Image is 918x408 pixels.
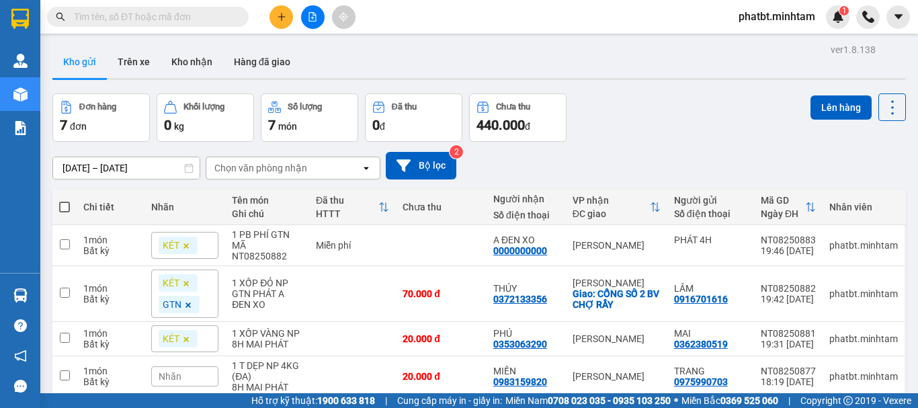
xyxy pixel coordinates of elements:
[496,102,530,112] div: Chưa thu
[261,93,358,142] button: Số lượng7món
[268,117,276,133] span: 7
[232,382,302,393] div: 8H MAI PHÁT
[843,396,853,405] span: copyright
[232,360,302,382] div: 1 T DẸP NP 4KG (ĐA)
[493,376,547,387] div: 0983159820
[79,102,116,112] div: Đơn hàng
[829,371,898,382] div: phatbt.minhtam
[223,46,301,78] button: Hàng đã giao
[493,245,547,256] div: 0000000000
[728,8,826,25] span: phatbt.minhtam
[183,102,224,112] div: Khối lượng
[493,339,547,350] div: 0353063290
[829,333,898,344] div: phatbt.minhtam
[83,235,138,245] div: 1 món
[14,319,27,332] span: question-circle
[674,339,728,350] div: 0362380519
[14,350,27,362] span: notification
[157,93,254,142] button: Khối lượng0kg
[309,190,396,225] th: Toggle SortBy
[674,376,728,387] div: 0975990703
[761,294,816,304] div: 19:42 [DATE]
[163,298,181,311] span: GTN
[573,278,661,288] div: [PERSON_NAME]
[469,93,567,142] button: Chưa thu440.000đ
[278,121,297,132] span: món
[232,278,302,288] div: 1 XỐP ĐỎ NP
[493,235,559,245] div: A ĐEN XO
[831,42,876,57] div: ver 1.8.138
[13,54,28,68] img: warehouse-icon
[161,46,223,78] button: Kho nhận
[83,376,138,387] div: Bất kỳ
[681,393,778,408] span: Miền Bắc
[232,208,302,219] div: Ghi chú
[11,9,29,29] img: logo-vxr
[761,195,805,206] div: Mã GD
[60,117,67,133] span: 7
[674,283,747,294] div: LÂM
[886,5,910,29] button: caret-down
[339,12,348,22] span: aim
[450,145,463,159] sup: 2
[476,117,525,133] span: 440.000
[403,288,480,299] div: 70.000 đ
[56,12,65,22] span: search
[493,194,559,204] div: Người nhận
[174,121,184,132] span: kg
[13,288,28,302] img: warehouse-icon
[829,202,898,212] div: Nhân viên
[573,208,650,219] div: ĐC giao
[232,339,302,350] div: 8H MAI PHÁT
[13,121,28,135] img: solution-icon
[14,380,27,393] span: message
[163,277,179,289] span: KÉT
[841,6,846,15] span: 1
[674,208,747,219] div: Số điện thoại
[288,102,322,112] div: Số lượng
[83,245,138,256] div: Bất kỳ
[403,202,480,212] div: Chưa thu
[159,371,181,382] span: Nhãn
[505,393,671,408] span: Miền Nam
[52,93,150,142] button: Đơn hàng7đơn
[862,11,874,23] img: phone-icon
[269,5,293,29] button: plus
[761,339,816,350] div: 19:31 [DATE]
[52,46,107,78] button: Kho gửi
[573,288,661,310] div: Giao: CỔNG SỐ 2 BV CHỢ RẨY
[380,121,385,132] span: đ
[761,328,816,339] div: NT08250881
[83,283,138,294] div: 1 món
[493,283,559,294] div: THÚY
[810,95,872,120] button: Lên hàng
[525,121,530,132] span: đ
[332,5,356,29] button: aim
[829,240,898,251] div: phatbt.minhtam
[674,398,678,403] span: ⚪️
[74,9,233,24] input: Tìm tên, số ĐT hoặc mã đơn
[493,294,547,304] div: 0372133356
[674,328,747,339] div: MAI
[232,195,302,206] div: Tên món
[277,12,286,22] span: plus
[761,376,816,387] div: 18:19 [DATE]
[761,366,816,376] div: NT08250877
[308,12,317,22] span: file-add
[164,117,171,133] span: 0
[493,210,559,220] div: Số điện thoại
[397,393,502,408] span: Cung cấp máy in - giấy in:
[151,202,218,212] div: Nhãn
[761,245,816,256] div: 19:46 [DATE]
[403,333,480,344] div: 20.000 đ
[674,235,747,245] div: PHÁT 4H
[372,117,380,133] span: 0
[720,395,778,406] strong: 0369 525 060
[761,208,805,219] div: Ngày ĐH
[892,11,905,23] span: caret-down
[232,229,302,261] div: 1 PB PHÍ GTN MÃ NT08250882
[788,393,790,408] span: |
[232,288,302,310] div: GTN PHÁT A ĐEN XO
[361,163,372,173] svg: open
[13,87,28,101] img: warehouse-icon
